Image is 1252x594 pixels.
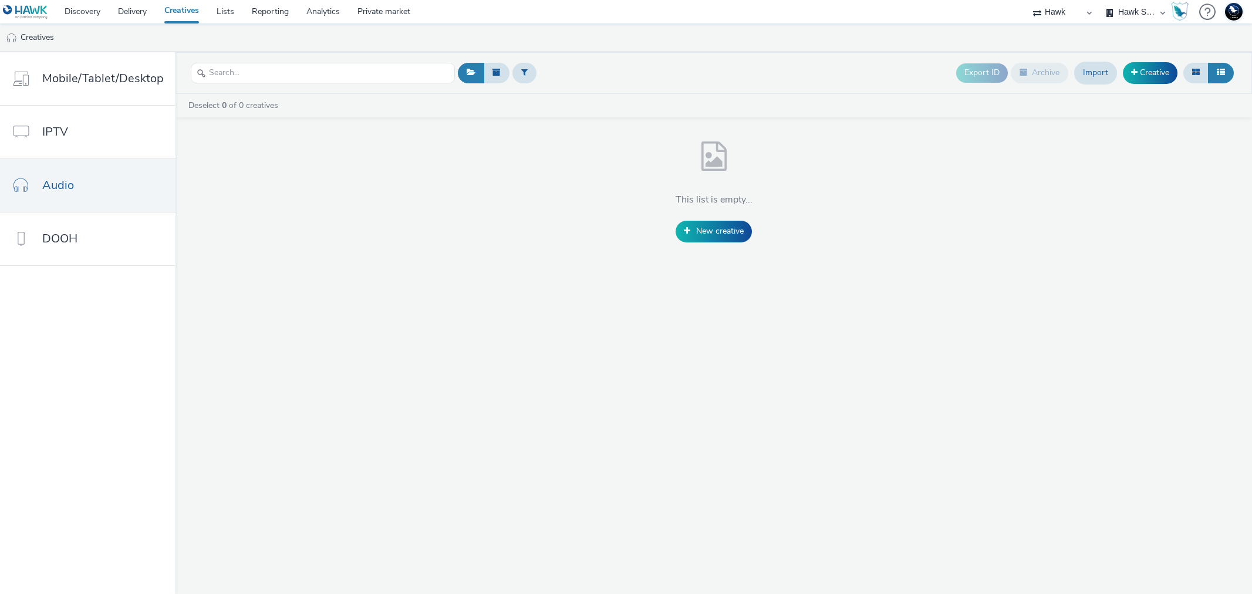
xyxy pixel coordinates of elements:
[42,230,77,247] span: DOOH
[956,63,1008,82] button: Export ID
[42,177,74,194] span: Audio
[42,70,164,87] span: Mobile/Tablet/Desktop
[1171,2,1193,21] a: Hawk Academy
[1225,3,1243,21] img: Support Hawk
[191,63,455,83] input: Search...
[187,100,283,111] a: Deselect of 0 creatives
[1074,62,1117,84] a: Import
[1123,62,1177,83] a: Creative
[696,225,744,237] span: New creative
[1011,63,1068,83] button: Archive
[676,221,752,242] a: New creative
[222,100,227,111] strong: 0
[42,123,68,140] span: IPTV
[6,32,18,44] img: audio
[3,5,48,19] img: undefined Logo
[1183,63,1209,83] button: Grid
[1171,2,1189,21] img: Hawk Academy
[676,194,752,207] h4: This list is empty...
[1208,63,1234,83] button: Table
